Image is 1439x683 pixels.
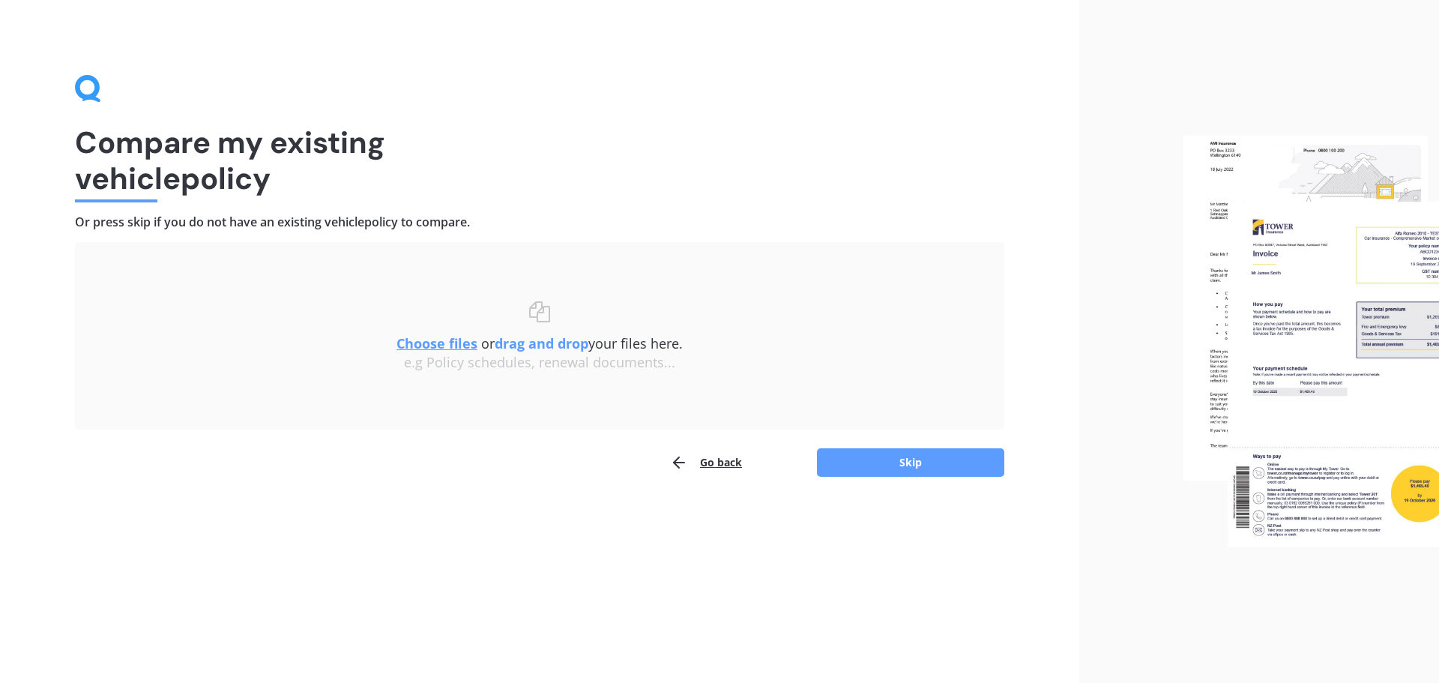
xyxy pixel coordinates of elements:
[817,448,1004,477] button: Skip
[75,124,1004,196] h1: Compare my existing vehicle policy
[495,334,588,352] b: drag and drop
[396,334,683,352] span: or your files here.
[1183,136,1439,548] img: files.webp
[75,214,1004,230] h4: Or press skip if you do not have an existing vehicle policy to compare.
[396,334,477,352] u: Choose files
[105,355,974,371] div: e.g Policy schedules, renewal documents...
[670,448,742,478] button: Go back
